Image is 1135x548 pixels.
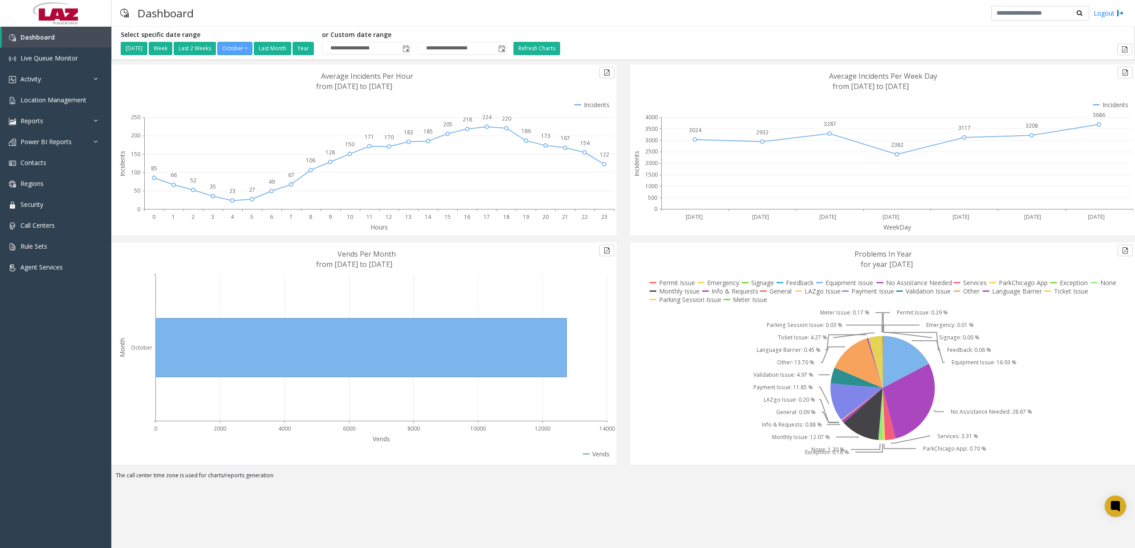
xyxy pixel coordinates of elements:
text: Incidents [118,151,126,177]
text: None: 1.20 % [811,446,845,453]
text: 2500 [645,148,658,155]
text: 14000 [599,425,615,432]
img: 'icon' [9,201,16,209]
text: 500 [648,194,657,201]
text: Other: 13.70 % [777,359,814,366]
span: Live Queue Monitor [20,54,78,62]
text: 9 [329,213,332,221]
text: 200 [131,132,140,139]
img: 'icon' [9,118,16,125]
text: Validation Issue: 4.97 % [753,371,814,379]
text: Vends Per Month [338,249,396,259]
text: Ticket Issue: 4.27 % [778,334,827,341]
text: Info & Requests: 0.88 % [761,421,822,428]
img: 'icon' [9,243,16,250]
text: 3500 [645,125,658,133]
text: 3 [211,213,214,221]
text: 4000 [645,113,658,121]
img: 'icon' [9,34,16,41]
img: 'icon' [9,139,16,146]
text: 21 [562,213,568,221]
button: Week [149,42,172,55]
text: 1000 [645,182,658,190]
text: 8000 [407,425,420,432]
button: [DATE] [121,42,147,55]
text: 14 [425,213,431,221]
text: 173 [541,132,550,140]
text: General: 0.09 % [776,408,815,416]
text: 183 [404,129,413,136]
span: Security [20,200,43,209]
text: 185 [423,128,433,135]
text: 16 [464,213,470,221]
img: 'icon' [9,76,16,83]
h5: Select specific date range [121,31,315,39]
text: 2000 [214,425,226,432]
text: 7 [289,213,293,221]
span: Contacts [20,158,46,167]
text: [DATE] [686,213,703,221]
text: Permit Issue: 0.29 % [897,309,948,316]
text: Problems In Year [854,249,912,259]
text: 1500 [645,171,658,178]
text: for year [DATE] [861,259,913,269]
text: 10000 [470,425,486,432]
span: Regions [20,179,44,188]
img: pageIcon [120,2,129,24]
div: The call center time zone is used for charts/reports generation [111,471,1135,484]
span: Dashboard [20,33,55,41]
text: 170 [384,133,394,141]
text: 6 [270,213,273,221]
text: 3117 [958,124,971,132]
text: 50 [134,187,140,194]
text: 224 [482,113,492,121]
text: 250 [131,113,140,121]
text: 22 [582,213,588,221]
text: 12 [386,213,392,221]
text: 0 [137,205,140,213]
text: 17 [484,213,490,221]
text: 3287 [823,120,836,128]
text: Vends [373,435,390,443]
text: 15 [444,213,451,221]
text: ParkChicago App: 0.70 % [923,445,986,452]
span: Reports [20,117,43,125]
text: Equipment Issue: 16.93 % [952,359,1017,366]
text: 8 [309,213,312,221]
text: 167 [561,134,570,142]
text: 4 [231,213,234,221]
text: 35 [210,183,216,190]
text: 52 [190,177,196,184]
text: 18 [503,213,509,221]
text: 186 [521,127,531,135]
button: October [217,42,252,55]
text: 128 [325,149,335,156]
text: 4000 [278,425,291,432]
text: from [DATE] to [DATE] [833,81,909,91]
span: Location Management [20,96,86,104]
img: 'icon' [9,97,16,104]
text: 19 [523,213,529,221]
text: 23 [601,213,607,221]
text: 150 [131,150,140,158]
text: 0 [154,425,157,432]
button: Export to pdf [1118,67,1133,78]
text: 20 [542,213,549,221]
text: 85 [151,165,157,172]
text: 205 [443,121,452,128]
text: Signage: 0.00 % [939,334,980,341]
text: [DATE] [1088,213,1105,221]
button: Export to pdf [1117,44,1132,55]
img: 'icon' [9,222,16,230]
button: Export to pdf [599,245,614,256]
text: 2 [191,213,195,221]
text: 49 [268,178,275,185]
img: 'icon' [9,55,16,62]
text: 100 [131,169,140,176]
text: Monthly Issue: 12.07 % [772,433,830,441]
text: Exception: 0.16 % [805,448,849,456]
text: 67 [288,171,294,179]
text: [DATE] [819,213,836,221]
text: [DATE] [1024,213,1041,221]
text: 171 [365,133,374,141]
